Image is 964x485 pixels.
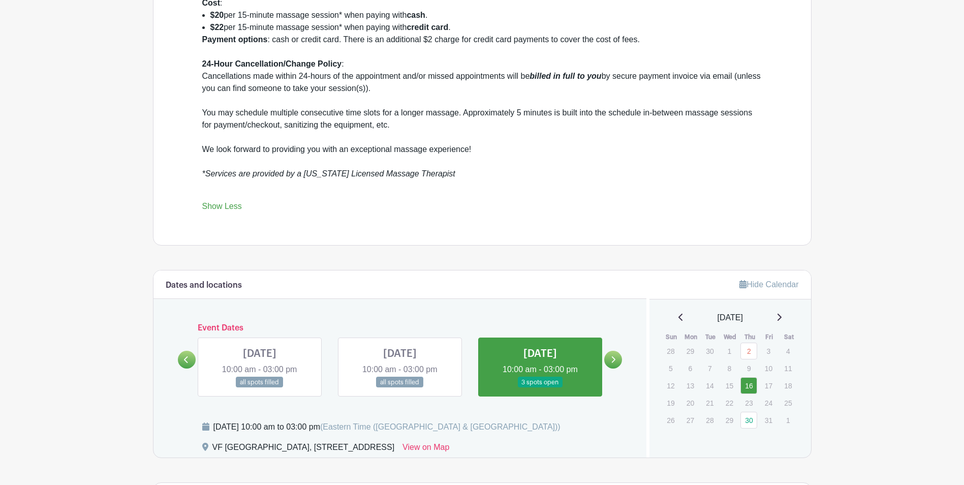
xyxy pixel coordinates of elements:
p: 5 [662,360,679,376]
a: Show Less [202,202,242,215]
strong: credit card [407,23,448,32]
a: 16 [740,377,757,394]
th: Fri [760,332,780,342]
p: 17 [760,378,777,393]
p: 25 [780,395,796,411]
p: 29 [721,412,738,428]
li: per 15-minute massage session* when paying with . [210,9,762,21]
p: 14 [701,378,718,393]
p: 28 [701,412,718,428]
em: billed in full to you [530,72,601,80]
p: 31 [760,412,777,428]
th: Thu [740,332,760,342]
a: 2 [740,343,757,359]
strong: Payment options [202,35,268,44]
span: [DATE] [718,312,743,324]
p: 1 [780,412,796,428]
p: 29 [682,343,699,359]
p: 1 [721,343,738,359]
div: VF [GEOGRAPHIC_DATA], [STREET_ADDRESS] [212,441,395,458]
p: 10 [760,360,777,376]
h6: Dates and locations [166,281,242,290]
p: 24 [760,395,777,411]
strong: cash [407,11,425,19]
th: Sun [662,332,681,342]
p: 23 [740,395,757,411]
h6: Event Dates [196,323,605,333]
th: Mon [681,332,701,342]
li: per 15-minute massage session* when paying with . [210,21,762,34]
th: Sat [779,332,799,342]
p: 22 [721,395,738,411]
div: [DATE] 10:00 am to 03:00 pm [213,421,561,433]
p: 11 [780,360,796,376]
p: 18 [780,378,796,393]
strong: $22 [210,23,224,32]
a: Hide Calendar [739,280,798,289]
span: (Eastern Time ([GEOGRAPHIC_DATA] & [GEOGRAPHIC_DATA])) [320,422,561,431]
em: *Services are provided by a [US_STATE] Licensed Massage Therapist [202,169,455,178]
p: 15 [721,378,738,393]
th: Tue [701,332,721,342]
strong: 24-Hour Cancellation/Change Policy [202,59,342,68]
p: 20 [682,395,699,411]
p: 8 [721,360,738,376]
p: 7 [701,360,718,376]
p: 27 [682,412,699,428]
th: Wed [721,332,740,342]
p: 12 [662,378,679,393]
a: 30 [740,412,757,429]
a: View on Map [402,441,449,458]
p: 9 [740,360,757,376]
p: 28 [662,343,679,359]
strong: $20 [210,11,224,19]
p: 4 [780,343,796,359]
p: 19 [662,395,679,411]
p: 13 [682,378,699,393]
p: 30 [701,343,718,359]
div: : cash or credit card. There is an additional $2 charge for credit card payments to cover the cos... [202,34,762,180]
p: 6 [682,360,699,376]
p: 21 [701,395,718,411]
p: 26 [662,412,679,428]
p: 3 [760,343,777,359]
